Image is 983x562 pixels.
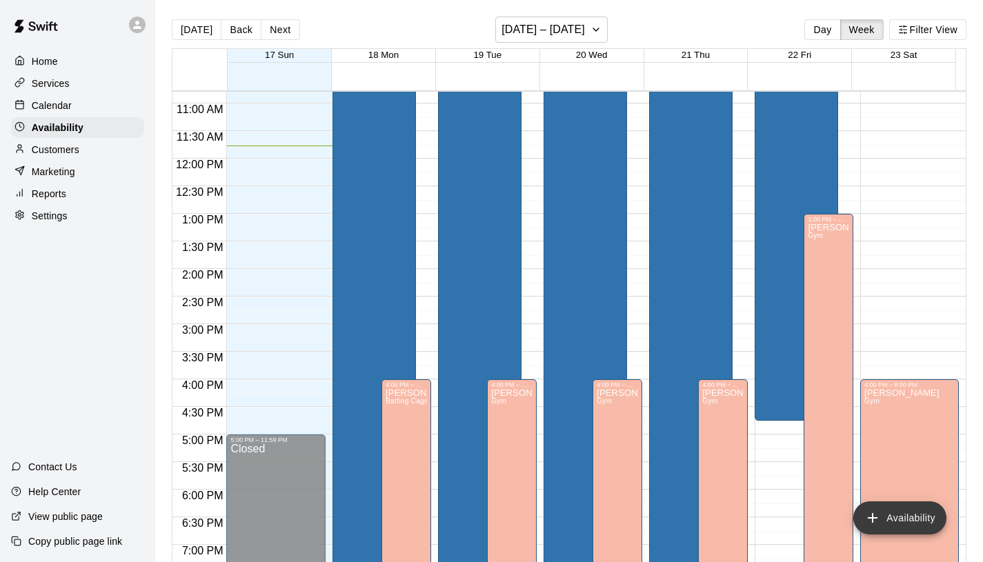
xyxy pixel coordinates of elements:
[755,48,839,421] div: 10:00 AM – 4:45 PM: Available
[172,159,226,170] span: 12:00 PM
[11,117,144,138] a: Availability
[840,19,884,40] button: Week
[179,517,227,529] span: 6:30 PM
[32,143,79,157] p: Customers
[179,214,227,225] span: 1:00 PM
[491,381,533,388] div: 4:00 PM – 8:00 PM
[32,77,70,90] p: Services
[179,462,227,474] span: 5:30 PM
[179,490,227,501] span: 6:00 PM
[230,436,321,443] div: 5:00 PM – 11:59 PM
[28,534,122,548] p: Copy public page link
[265,50,294,60] button: 17 Sun
[11,139,144,160] a: Customers
[179,545,227,556] span: 7:00 PM
[11,51,144,72] a: Home
[702,381,744,388] div: 4:00 PM – 8:00 PM
[473,50,502,60] button: 19 Tue
[173,103,227,115] span: 11:00 AM
[491,397,506,405] span: Gym
[32,99,72,112] p: Calendar
[11,161,144,182] a: Marketing
[368,50,399,60] button: 18 Mon
[576,50,608,60] button: 20 Wed
[28,485,81,499] p: Help Center
[32,165,75,179] p: Marketing
[179,269,227,281] span: 2:00 PM
[804,19,840,40] button: Day
[179,324,227,336] span: 3:00 PM
[179,352,227,363] span: 3:30 PM
[172,19,221,40] button: [DATE]
[28,460,77,474] p: Contact Us
[172,186,226,198] span: 12:30 PM
[32,121,83,134] p: Availability
[11,183,144,204] a: Reports
[702,397,717,405] span: Gym
[261,19,299,40] button: Next
[28,510,103,523] p: View public page
[597,397,612,405] span: Gym
[864,381,955,388] div: 4:00 PM – 8:00 PM
[11,95,144,116] a: Calendar
[853,501,946,534] button: add
[502,20,585,39] h6: [DATE] – [DATE]
[808,232,823,239] span: Gym
[386,381,427,388] div: 4:00 PM – 8:00 PM
[891,50,917,60] button: 23 Sat
[682,50,710,60] button: 21 Thu
[864,397,880,405] span: Gym
[889,19,966,40] button: Filter View
[32,209,68,223] p: Settings
[221,19,261,40] button: Back
[11,205,144,226] a: Settings
[173,131,227,143] span: 11:30 AM
[597,381,638,388] div: 4:00 PM – 8:00 PM
[495,17,608,43] button: [DATE] – [DATE]
[179,379,227,391] span: 4:00 PM
[386,397,497,405] span: Batting Cage 3B, Batting Cage 1B
[179,241,227,253] span: 1:30 PM
[179,297,227,308] span: 2:30 PM
[32,187,66,201] p: Reports
[11,73,144,94] a: Services
[179,407,227,419] span: 4:30 PM
[808,216,849,223] div: 1:00 PM – 8:00 PM
[788,50,811,60] button: 22 Fri
[32,54,58,68] p: Home
[179,434,227,446] span: 5:00 PM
